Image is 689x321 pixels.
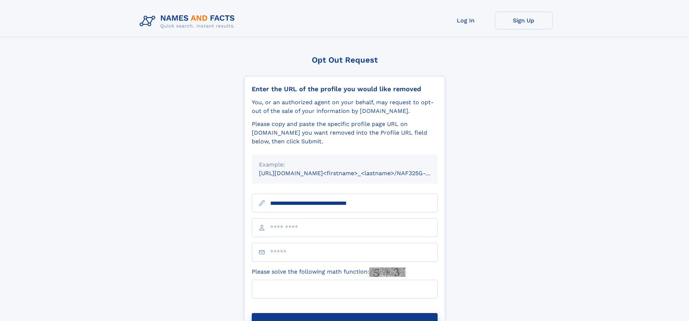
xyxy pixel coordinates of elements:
div: Enter the URL of the profile you would like removed [252,85,438,93]
img: Logo Names and Facts [137,12,241,31]
a: Sign Up [495,12,553,29]
small: [URL][DOMAIN_NAME]<firstname>_<lastname>/NAF325G-xxxxxxxx [259,170,451,177]
div: Example: [259,160,430,169]
label: Please solve the following math function: [252,267,405,277]
div: Opt Out Request [244,55,445,64]
div: Please copy and paste the specific profile page URL on [DOMAIN_NAME] you want removed into the Pr... [252,120,438,146]
a: Log In [437,12,495,29]
div: You, or an authorized agent on your behalf, may request to opt-out of the sale of your informatio... [252,98,438,115]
